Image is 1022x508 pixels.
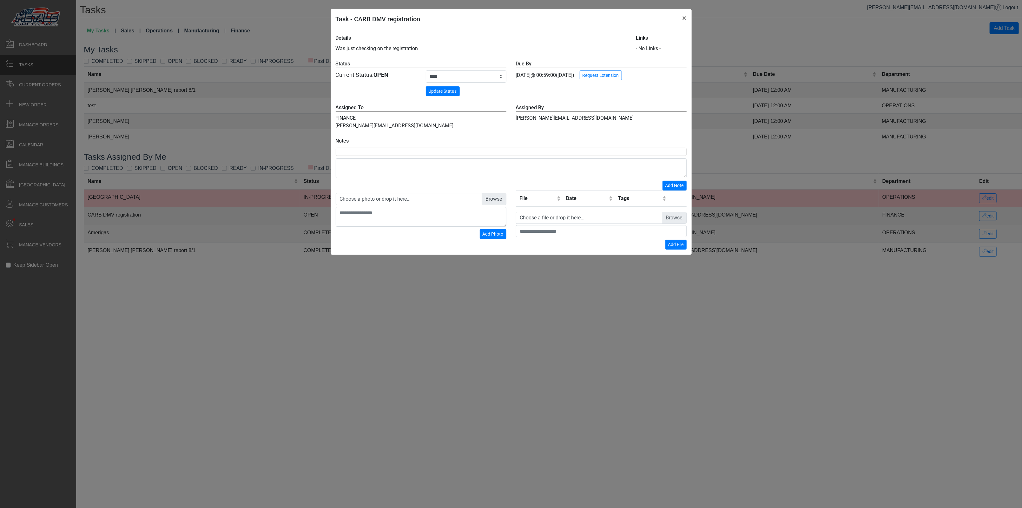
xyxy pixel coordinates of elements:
label: Details [336,34,627,42]
label: Links [636,34,686,42]
button: Add Note [663,181,687,190]
button: Update Status [426,86,460,96]
button: Close [677,9,692,27]
div: FINANCE [PERSON_NAME][EMAIL_ADDRESS][DOMAIN_NAME] [331,104,511,130]
span: Add File [668,242,684,247]
label: Assigned By [516,104,687,112]
label: Notes [336,137,687,145]
span: Request Extension [583,73,619,78]
h5: Task - CARB DMV registration [336,14,420,24]
span: Update Status [429,89,457,94]
button: Add File [665,240,687,250]
th: Remove [668,191,686,207]
button: Add Photo [480,229,506,239]
label: Due By [516,60,687,68]
button: Request Extension [580,70,622,80]
label: Assigned To [336,104,506,112]
label: Status [336,60,506,68]
div: [PERSON_NAME][EMAIL_ADDRESS][DOMAIN_NAME] [511,104,691,130]
div: Current Status: [336,70,416,79]
span: Add Note [665,183,684,188]
div: - No Links - [636,45,686,52]
div: Date [566,195,607,202]
div: File [520,195,556,202]
div: [DATE] ([DATE]) [516,60,687,80]
div: Tags [618,195,661,202]
div: Was just checking on the registration [331,34,631,52]
span: Add Photo [483,231,504,237]
strong: OPEN [374,71,389,78]
span: @ 00:59:00 [531,72,556,78]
